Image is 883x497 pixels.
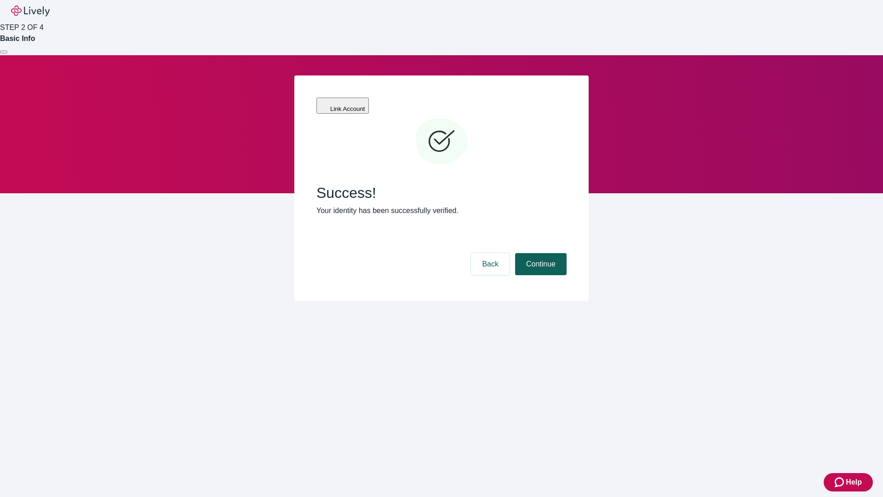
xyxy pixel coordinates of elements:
span: Help [846,477,862,488]
img: Lively [11,6,50,17]
button: Link Account [316,98,369,114]
button: Zendesk support iconHelp [824,473,873,491]
svg: Checkmark icon [414,114,469,169]
svg: Zendesk support icon [835,477,846,488]
button: Continue [515,253,567,275]
p: Your identity has been successfully verified. [316,205,567,216]
span: Success! [316,184,567,202]
button: Back [471,253,510,275]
